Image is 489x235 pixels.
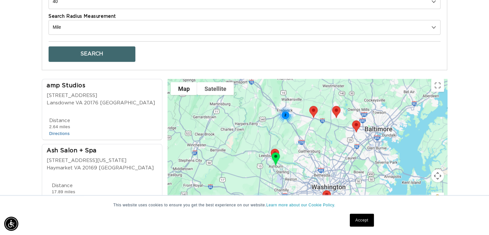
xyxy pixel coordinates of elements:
[74,164,81,172] span: VA
[99,164,154,172] span: [GEOGRAPHIC_DATA]
[47,147,154,155] div: Ash Salon + Spa
[47,158,126,163] span: [STREET_ADDRESS][US_STATE]
[431,193,444,205] button: Drag Pegman onto the map to open Street View
[84,99,98,107] span: 20176
[47,82,155,90] div: amp Studios
[350,214,374,227] a: Accept
[52,183,73,188] span: Distance
[457,204,489,235] iframe: Chat Widget
[52,189,75,195] div: 17.89 miles
[49,124,70,130] div: 2.64 miles
[197,82,234,95] button: Show satellite imagery
[250,193,267,210] div: 4
[113,202,376,208] p: This website uses cookies to ensure you get the best experience on our website.
[431,169,444,182] button: Map camera controls
[47,93,97,98] span: [STREET_ADDRESS]
[4,217,18,231] div: Accessibility Menu
[82,164,97,172] span: 20169
[49,131,70,136] a: Directions
[76,99,83,107] span: VA
[49,14,440,20] label: Search Radius Measurement
[266,203,335,207] a: Learn more about our Cookie Policy.
[49,46,135,62] button: Search
[100,99,155,107] span: [GEOGRAPHIC_DATA]
[49,118,70,123] span: Distance
[47,99,74,107] span: Lansdowne
[277,107,294,124] div: 2
[431,79,444,92] button: Toggle fullscreen view
[47,164,73,172] span: Haymarket
[171,82,197,95] button: Show street map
